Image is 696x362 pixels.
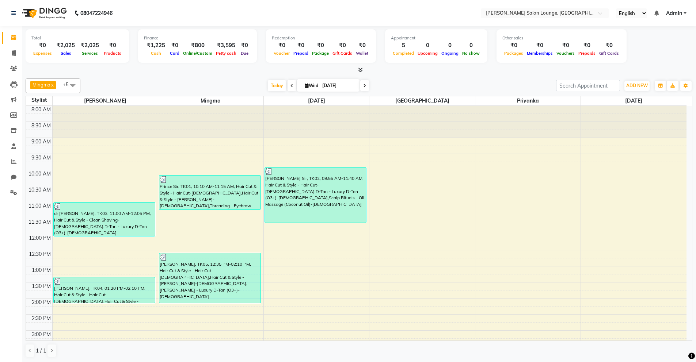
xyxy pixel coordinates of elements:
span: Products [102,51,123,56]
div: 2:00 PM [30,299,52,306]
span: Services [80,51,100,56]
img: logo [19,3,69,23]
span: Memberships [525,51,555,56]
div: ₹0 [168,41,181,50]
div: 1:00 PM [30,266,52,274]
div: ₹0 [555,41,577,50]
span: 1 / 1 [36,347,46,355]
div: ₹0 [310,41,331,50]
div: Stylist [26,96,52,104]
span: Voucher [272,51,292,56]
div: 10:30 AM [27,186,52,194]
div: 8:00 AM [30,106,52,113]
div: [PERSON_NAME] Sir, TK02, 09:55 AM-11:40 AM, Hair Cut & Style - Hair Cut-[DEMOGRAPHIC_DATA],D-Tan ... [265,167,366,223]
div: 8:30 AM [30,122,52,130]
span: No show [460,51,482,56]
span: Priyanka [475,96,581,105]
div: 0 [416,41,440,50]
div: ₹0 [502,41,525,50]
b: 08047224946 [80,3,113,23]
span: Prepaids [577,51,597,56]
div: 12:00 PM [27,234,52,242]
div: 11:30 AM [27,218,52,226]
span: Wed [303,83,320,88]
div: 9:00 AM [30,138,52,146]
div: ₹3,595 [214,41,238,50]
div: ₹0 [577,41,597,50]
span: [DATE] [264,96,369,105]
div: Total [31,35,123,41]
span: Sales [59,51,73,56]
div: ₹2,025 [54,41,78,50]
span: Completed [391,51,416,56]
span: [PERSON_NAME] [53,96,158,105]
div: [PERSON_NAME], TK04, 01:20 PM-02:10 PM, Hair Cut & Style - Hair Cut-[DEMOGRAPHIC_DATA],Hair Cut &... [54,277,155,303]
span: Card [168,51,181,56]
div: 0 [460,41,482,50]
span: Admin [666,9,682,17]
span: Upcoming [416,51,440,56]
div: ₹0 [331,41,354,50]
button: ADD NEW [624,81,650,91]
div: ₹800 [181,41,214,50]
div: ₹0 [272,41,292,50]
div: Other sales [502,35,621,41]
div: ₹0 [31,41,54,50]
div: 3:00 PM [30,331,52,338]
span: Today [268,80,286,91]
div: 1:30 PM [30,282,52,290]
div: [PERSON_NAME], TK05, 12:35 PM-02:10 PM, Hair Cut & Style - Hair Cut-[DEMOGRAPHIC_DATA],Hair Cut &... [159,253,260,303]
span: Petty cash [214,51,238,56]
div: 0 [440,41,460,50]
input: 2025-09-03 [320,80,357,91]
span: Expenses [31,51,54,56]
div: ₹0 [354,41,370,50]
div: ₹2,025 [78,41,102,50]
div: 10:00 AM [27,170,52,178]
span: Mingma [33,82,50,88]
span: Packages [502,51,525,56]
div: Finance [144,35,251,41]
span: Cash [149,51,163,56]
span: Prepaid [292,51,310,56]
span: [GEOGRAPHIC_DATA] [369,96,475,105]
div: ₹0 [525,41,555,50]
div: 2:30 PM [30,315,52,322]
div: 12:30 PM [27,250,52,258]
div: Prince Sir, TK01, 10:10 AM-11:15 AM, Hair Cut & Style - Hair Cut-[DEMOGRAPHIC_DATA],Hair Cut & St... [159,176,260,209]
div: Redemption [272,35,370,41]
span: Vouchers [555,51,577,56]
span: [DATE] [581,96,687,105]
a: x [50,82,54,88]
div: 9:30 AM [30,154,52,162]
span: Mingma [158,96,263,105]
div: ₹0 [102,41,123,50]
div: ₹0 [597,41,621,50]
div: 5 [391,41,416,50]
span: ADD NEW [626,83,648,88]
div: ₹0 [238,41,251,50]
div: dr [PERSON_NAME], TK03, 11:00 AM-12:05 PM, Hair Cut & Style - Clean Shaving-[DEMOGRAPHIC_DATA],D-... [54,203,155,236]
span: Package [310,51,331,56]
input: Search Appointment [556,80,620,91]
span: Wallet [354,51,370,56]
div: ₹0 [292,41,310,50]
div: Appointment [391,35,482,41]
span: Gift Cards [597,51,621,56]
span: +5 [63,81,74,87]
div: 11:00 AM [27,202,52,210]
span: Online/Custom [181,51,214,56]
div: ₹1,225 [144,41,168,50]
span: Due [239,51,250,56]
span: Gift Cards [331,51,354,56]
span: Ongoing [440,51,460,56]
